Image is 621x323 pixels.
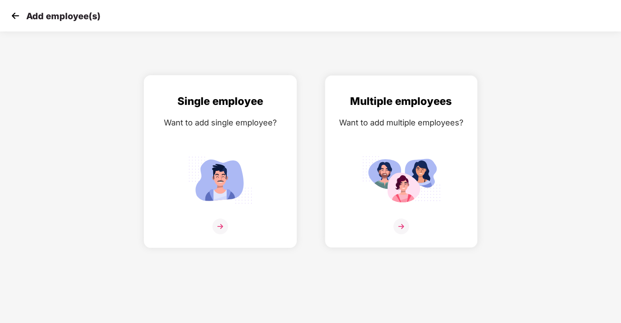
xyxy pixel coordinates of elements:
[334,93,468,110] div: Multiple employees
[362,153,441,207] img: svg+xml;base64,PHN2ZyB4bWxucz0iaHR0cDovL3d3dy53My5vcmcvMjAwMC9zdmciIGlkPSJNdWx0aXBsZV9lbXBsb3llZS...
[212,219,228,234] img: svg+xml;base64,PHN2ZyB4bWxucz0iaHR0cDovL3d3dy53My5vcmcvMjAwMC9zdmciIHdpZHRoPSIzNiIgaGVpZ2h0PSIzNi...
[9,9,22,22] img: svg+xml;base64,PHN2ZyB4bWxucz0iaHR0cDovL3d3dy53My5vcmcvMjAwMC9zdmciIHdpZHRoPSIzMCIgaGVpZ2h0PSIzMC...
[153,93,288,110] div: Single employee
[153,116,288,129] div: Want to add single employee?
[181,153,260,207] img: svg+xml;base64,PHN2ZyB4bWxucz0iaHR0cDovL3d3dy53My5vcmcvMjAwMC9zdmciIGlkPSJTaW5nbGVfZW1wbG95ZWUiIH...
[334,116,468,129] div: Want to add multiple employees?
[26,11,101,21] p: Add employee(s)
[393,219,409,234] img: svg+xml;base64,PHN2ZyB4bWxucz0iaHR0cDovL3d3dy53My5vcmcvMjAwMC9zdmciIHdpZHRoPSIzNiIgaGVpZ2h0PSIzNi...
